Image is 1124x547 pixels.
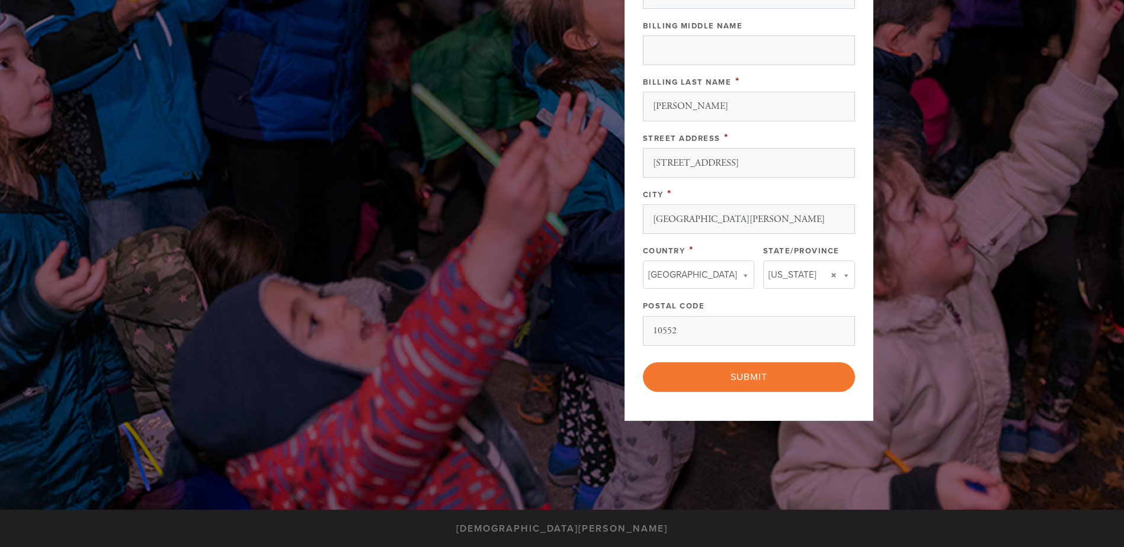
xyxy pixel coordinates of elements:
span: This field is required. [735,75,740,88]
span: This field is required. [667,187,672,200]
label: State/Province [763,246,840,256]
span: This field is required. [689,243,694,256]
label: City [643,190,664,200]
label: Street Address [643,134,720,143]
span: This field is required. [724,131,729,144]
span: [GEOGRAPHIC_DATA] [648,267,737,282]
a: [US_STATE] [763,260,855,289]
label: Postal Code [643,301,705,311]
label: Country [643,246,686,256]
input: Submit [643,362,855,392]
label: Billing Middle Name [643,21,743,31]
a: [GEOGRAPHIC_DATA] [643,260,754,289]
span: [US_STATE] [768,267,816,282]
h3: [DEMOGRAPHIC_DATA][PERSON_NAME] [456,523,668,535]
label: Billing Last Name [643,78,732,87]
